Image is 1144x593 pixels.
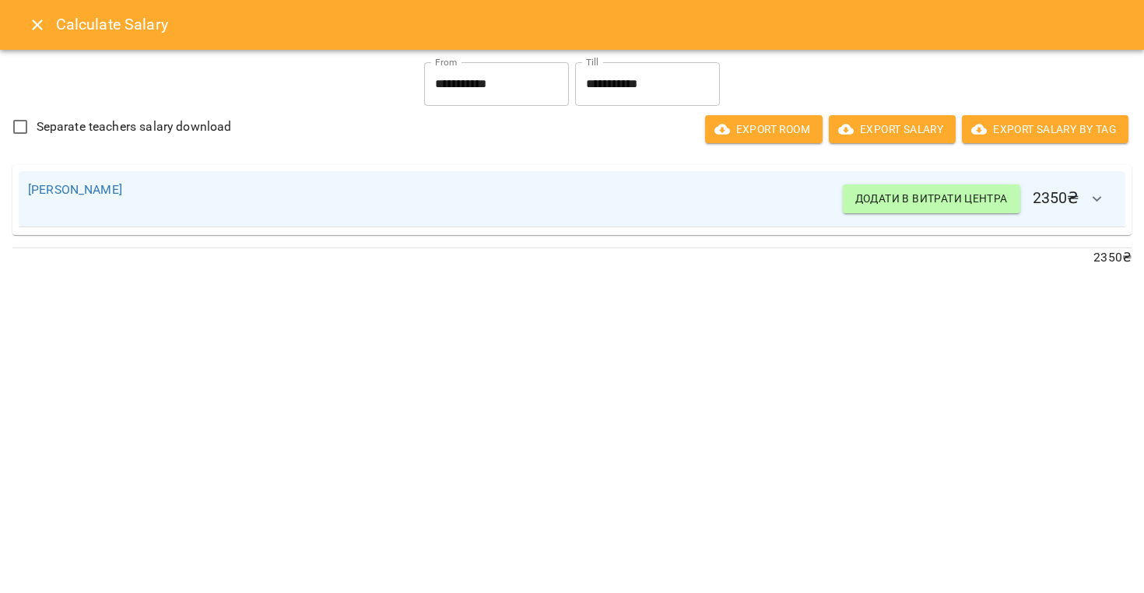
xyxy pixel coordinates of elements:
[19,6,56,44] button: Close
[829,115,956,143] button: Export Salary
[56,12,1125,37] h6: Calculate Salary
[841,120,943,139] span: Export Salary
[855,189,1008,208] span: Додати в витрати центра
[843,184,1020,212] button: Додати в витрати центра
[843,181,1116,218] h6: 2350 ₴
[705,115,823,143] button: Export room
[962,115,1128,143] button: Export Salary by Tag
[12,248,1132,267] p: 2350 ₴
[37,118,232,136] span: Separate teachers salary download
[28,182,122,197] a: [PERSON_NAME]
[718,120,810,139] span: Export room
[974,120,1116,139] span: Export Salary by Tag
